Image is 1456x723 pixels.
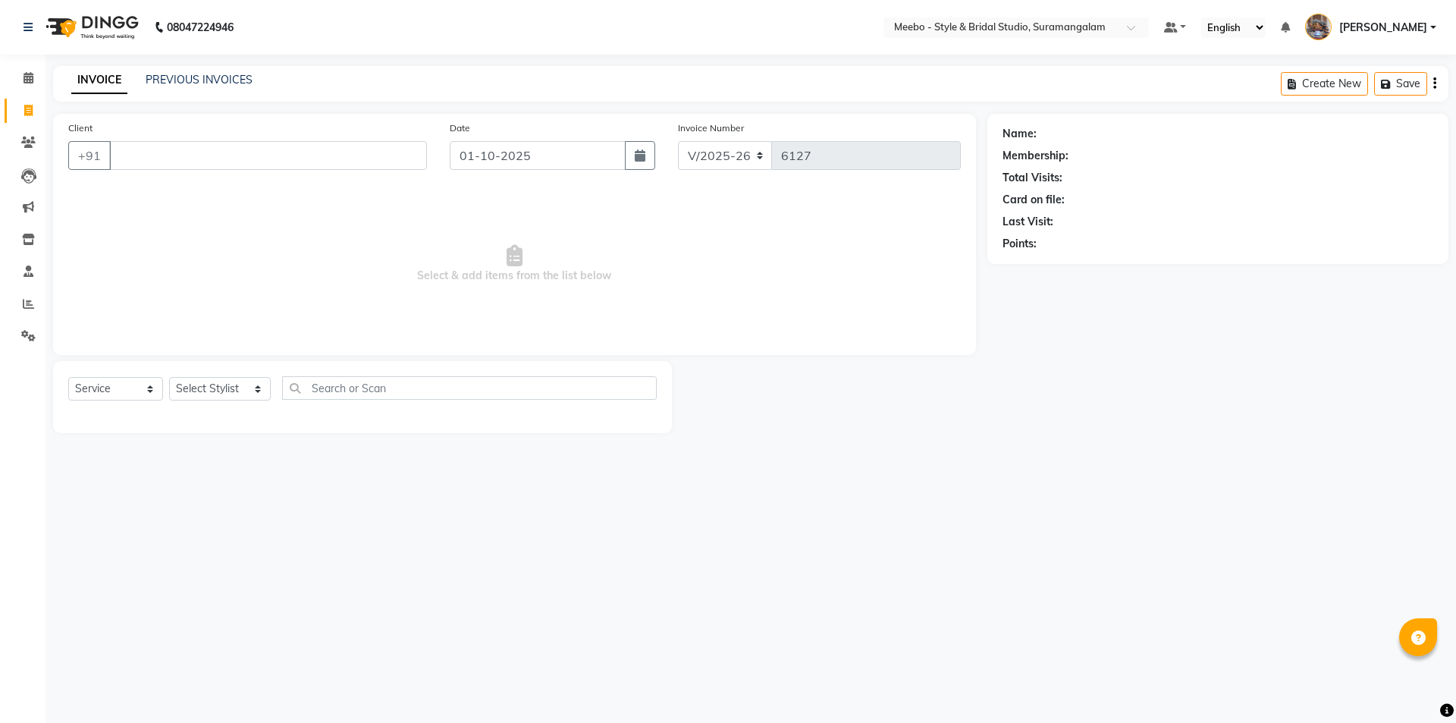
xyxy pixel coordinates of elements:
[282,376,657,400] input: Search or Scan
[1003,214,1053,230] div: Last Visit:
[450,121,470,135] label: Date
[68,121,93,135] label: Client
[1281,72,1368,96] button: Create New
[678,121,744,135] label: Invoice Number
[109,141,427,170] input: Search by Name/Mobile/Email/Code
[1003,126,1037,142] div: Name:
[68,188,961,340] span: Select & add items from the list below
[71,67,127,94] a: INVOICE
[39,6,143,49] img: logo
[1003,236,1037,252] div: Points:
[1305,14,1332,40] img: Vigneshwaran Kumaresan
[1374,72,1427,96] button: Save
[146,73,253,86] a: PREVIOUS INVOICES
[1003,192,1065,208] div: Card on file:
[167,6,234,49] b: 08047224946
[1339,20,1427,36] span: [PERSON_NAME]
[1003,148,1068,164] div: Membership:
[1003,170,1062,186] div: Total Visits:
[1392,662,1441,708] iframe: chat widget
[68,141,111,170] button: +91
